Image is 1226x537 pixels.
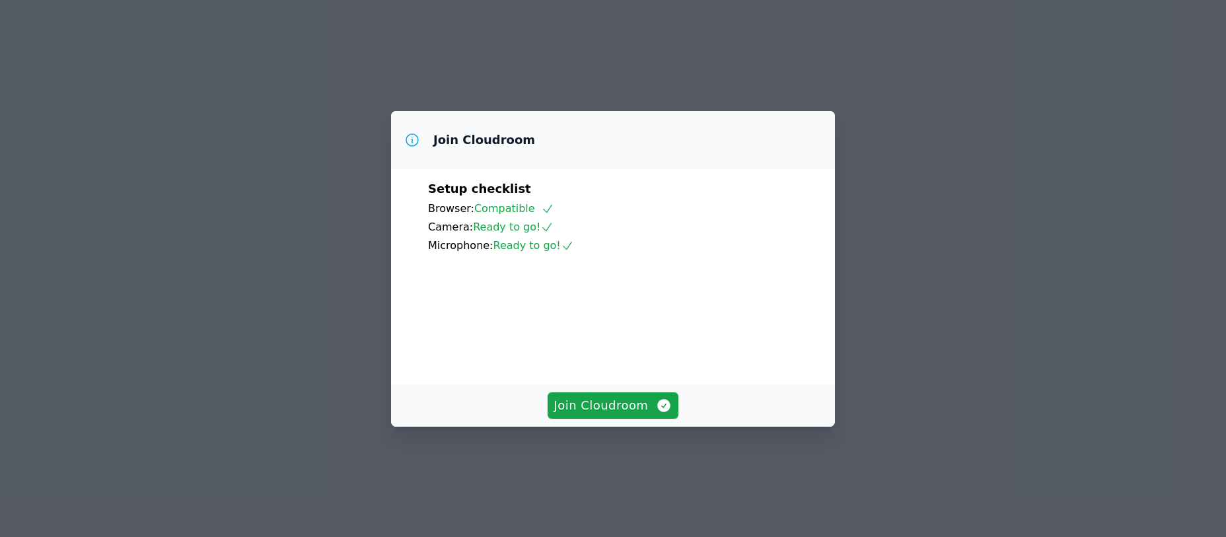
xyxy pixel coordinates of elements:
span: Microphone: [428,239,493,252]
span: Ready to go! [473,221,554,233]
button: Join Cloudroom [548,392,679,419]
span: Camera: [428,221,473,233]
h3: Join Cloudroom [433,132,535,148]
span: Setup checklist [428,182,531,196]
span: Compatible [474,202,554,215]
span: Ready to go! [493,239,574,252]
span: Join Cloudroom [554,396,672,415]
span: Browser: [428,202,474,215]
